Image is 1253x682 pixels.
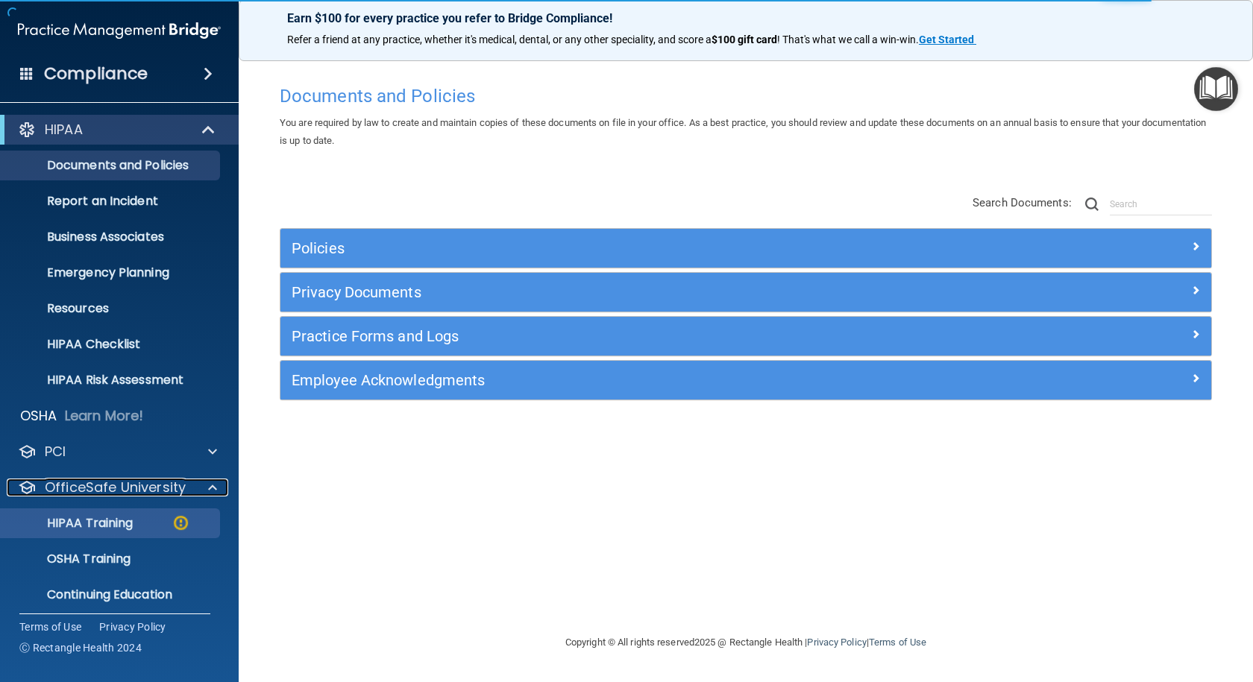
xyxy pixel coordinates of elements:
p: Continuing Education [10,587,213,602]
span: ! That's what we call a win-win. [777,34,919,45]
p: OfficeSafe University [45,479,186,496]
a: Privacy Policy [807,637,866,648]
a: PCI [18,443,217,461]
span: Search Documents: [973,196,1072,209]
a: Privacy Policy [99,619,166,634]
img: ic-search.3b580494.png [1085,198,1099,211]
a: Privacy Documents [292,280,1200,304]
p: HIPAA Checklist [10,337,213,352]
input: Search [1110,193,1212,215]
a: Terms of Use [869,637,926,648]
a: Terms of Use [19,619,81,634]
p: OSHA Training [10,552,131,566]
p: Resources [10,301,213,316]
a: Employee Acknowledgments [292,368,1200,392]
p: HIPAA [45,121,83,139]
p: OSHA [20,407,57,425]
h4: Compliance [44,63,148,84]
h5: Employee Acknowledgments [292,372,967,388]
p: Learn More! [65,407,144,425]
a: HIPAA [18,121,216,139]
p: Earn $100 for every practice you refer to Bridge Compliance! [287,11,1205,25]
img: warning-circle.0cc9ac19.png [172,514,190,532]
p: Emergency Planning [10,265,213,280]
button: Open Resource Center [1194,67,1238,111]
h5: Policies [292,240,967,256]
p: Report an Incident [10,194,213,209]
span: Refer a friend at any practice, whether it's medical, dental, or any other speciality, and score a [287,34,712,45]
p: PCI [45,443,66,461]
a: Get Started [919,34,976,45]
a: Practice Forms and Logs [292,324,1200,348]
span: You are required by law to create and maintain copies of these documents on file in your office. ... [280,117,1206,146]
a: OfficeSafe University [18,479,217,496]
h5: Practice Forms and Logs [292,328,967,344]
p: HIPAA Risk Assessment [10,373,213,388]
p: Documents and Policies [10,158,213,173]
h4: Documents and Policies [280,86,1212,106]
div: Copyright © All rights reserved 2025 @ Rectangle Health | | [474,619,1018,666]
strong: Get Started [919,34,974,45]
strong: $100 gift card [712,34,777,45]
p: HIPAA Training [10,516,133,531]
a: Policies [292,236,1200,260]
img: PMB logo [18,16,221,45]
span: Ⓒ Rectangle Health 2024 [19,640,142,655]
p: Business Associates [10,230,213,244]
h5: Privacy Documents [292,284,967,300]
